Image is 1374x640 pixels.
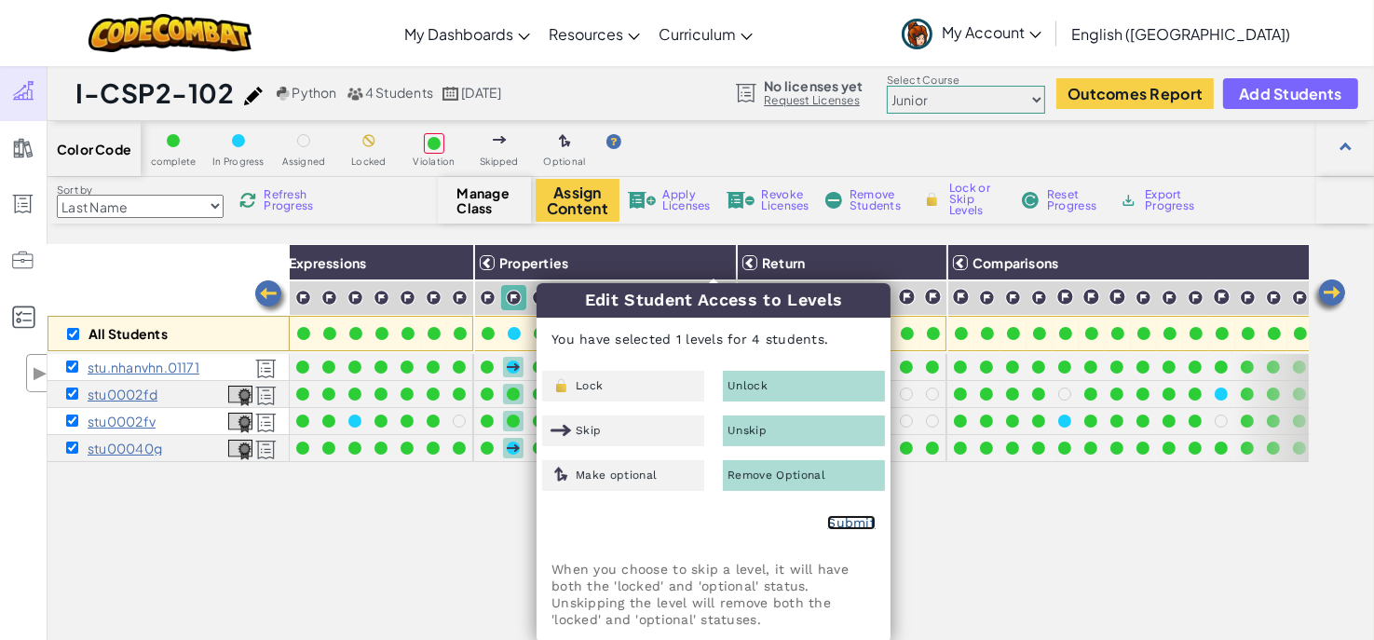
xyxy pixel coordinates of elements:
[576,425,601,436] span: Skip
[728,470,825,481] span: Remove Optional
[539,8,649,59] a: Resources
[1213,288,1231,306] img: IconChallengeLevel.svg
[1311,278,1348,315] img: Arrow_Left.png
[663,189,711,211] span: Apply Licenses
[728,380,768,391] span: Unlock
[212,157,265,167] span: In Progress
[277,87,291,101] img: python.png
[576,380,603,391] span: Lock
[88,414,156,429] p: stu0002fv
[551,422,572,439] img: IconSkippedLevel.svg
[1223,78,1357,109] button: Add Students
[727,192,755,209] img: IconLicenseRevoke.svg
[1082,288,1100,306] img: IconChallengeLevel.svg
[442,87,459,101] img: calendar.svg
[1021,192,1040,209] img: IconReset.svg
[289,254,367,271] span: Expressions
[57,142,131,157] span: Color Code
[924,288,942,306] img: IconChallengeLevel.svg
[413,157,455,167] span: Violation
[1056,78,1214,109] a: Outcomes Report
[32,360,48,387] span: ▶
[1136,290,1151,306] img: IconChallengeLevel.svg
[1145,189,1202,211] span: Export Progress
[75,75,235,111] h1: I-CSP2-102
[1047,189,1103,211] span: Reset Progress
[365,84,433,101] span: 4 Students
[1240,290,1256,306] img: IconChallengeLevel.svg
[1162,290,1177,306] img: IconChallengeLevel.svg
[457,185,512,215] span: Manage Class
[949,183,1004,216] span: Lock or Skip Levels
[321,290,337,306] img: IconChallengeLevel.svg
[493,136,507,143] img: IconSkippedLevel.svg
[922,191,942,208] img: IconLock.svg
[292,84,336,101] span: Python
[395,8,539,59] a: My Dashboards
[255,386,277,406] img: Licensed
[506,290,522,306] img: IconChallengeLevel.svg
[400,290,415,306] img: IconChallengeLevel.svg
[228,413,252,433] img: certificate-icon.png
[559,134,571,149] img: IconOptionalLevel.svg
[57,183,224,197] label: Sort by
[728,425,767,436] span: Unskip
[264,189,321,211] span: Refresh Progress
[239,192,256,209] img: IconReload.svg
[88,360,199,374] p: stu.nhanvhn.01171
[88,326,168,341] p: All Students
[887,73,1045,88] label: Select Course
[282,157,326,167] span: Assigned
[551,561,876,628] p: When you choose to skip a level, it will have both the 'locked' and 'optional' status. Unskipping...
[902,19,932,49] img: avatar
[942,22,1041,42] span: My Account
[347,290,363,306] img: IconChallengeLevel.svg
[764,93,863,108] a: Request Licenses
[426,290,442,306] img: IconChallengeLevel.svg
[825,192,842,209] img: IconRemoveStudents.svg
[537,317,890,361] p: You have selected 1 levels for 4 students.
[1005,290,1021,306] img: IconChallengeLevel.svg
[374,290,389,306] img: IconChallengeLevel.svg
[551,467,572,483] img: IconOptionalLevel.svg
[606,134,621,149] img: IconHint.svg
[549,24,623,44] span: Resources
[649,8,762,59] a: Curriculum
[551,377,572,394] img: IconLock.svg
[1188,290,1204,306] img: IconChallengeLevel.svg
[973,254,1059,271] span: Comparisons
[404,24,513,44] span: My Dashboards
[351,157,386,167] span: Locked
[228,440,252,460] img: certificate-icon.png
[1266,290,1282,306] img: IconChallengeLevel.svg
[1239,86,1341,102] span: Add Students
[480,157,519,167] span: Skipped
[452,290,468,306] img: IconChallengeLevel.svg
[1031,290,1047,306] img: IconChallengeLevel.svg
[295,290,311,306] img: IconChallengeLevel.svg
[532,290,548,306] img: IconChallengeLevel.svg
[850,189,905,211] span: Remove Students
[461,84,501,101] span: [DATE]
[1062,8,1299,59] a: English ([GEOGRAPHIC_DATA])
[628,192,656,209] img: IconLicenseApply.svg
[151,157,197,167] span: complete
[537,283,891,318] h3: Edit Student Access to Levels
[1120,192,1137,209] img: IconArchive.svg
[764,78,863,93] span: No licenses yet
[228,386,252,406] img: certificate-icon.png
[480,290,496,306] img: IconChallengeLevel.svg
[88,441,162,456] p: stu00040g
[228,383,252,404] a: View Course Completion Certificate
[252,279,290,316] img: Arrow_Left.png
[228,437,252,458] a: View Course Completion Certificate
[255,440,277,460] img: Licensed
[244,87,263,105] img: iconPencil.svg
[576,470,657,481] span: Make optional
[762,254,805,271] span: Return
[1109,288,1126,306] img: IconChallengeLevel.svg
[544,157,586,167] span: Optional
[499,254,568,271] span: Properties
[88,14,252,52] img: CodeCombat logo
